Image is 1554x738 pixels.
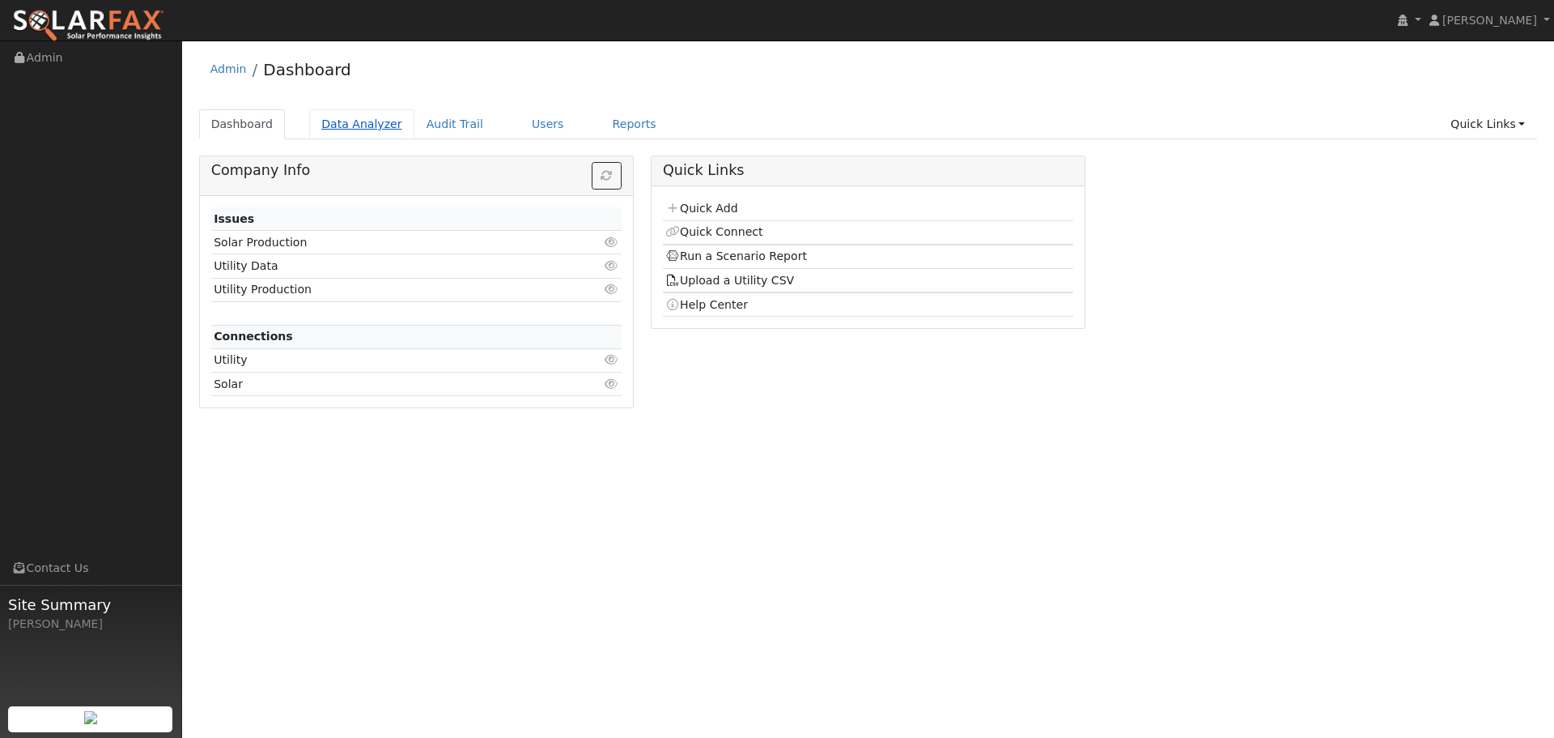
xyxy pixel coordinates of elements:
h5: Quick Links [663,162,1073,179]
i: Click to view [605,237,619,248]
td: Solar [211,373,555,396]
td: Utility Data [211,254,555,278]
a: Admin [210,62,247,75]
a: Quick Connect [665,225,762,238]
span: Site Summary [8,594,173,616]
a: Users [520,109,576,139]
i: Click to view [605,284,619,295]
i: Click to view [605,378,619,390]
strong: Issues [214,212,254,225]
h5: Company Info [211,162,622,179]
td: Utility Production [211,278,555,301]
i: Click to view [605,260,619,271]
a: Dashboard [199,109,286,139]
i: Click to view [605,354,619,365]
div: [PERSON_NAME] [8,616,173,633]
a: Help Center [665,298,748,311]
a: Upload a Utility CSV [665,274,794,287]
a: Run a Scenario Report [665,250,807,262]
td: Utility [211,348,555,372]
a: Audit Trail [414,109,495,139]
strong: Connections [214,330,293,343]
a: Quick Add [665,202,737,215]
td: Solar Production [211,231,555,254]
img: SolarFax [12,9,164,43]
a: Reports [601,109,669,139]
span: [PERSON_NAME] [1442,14,1537,27]
a: Data Analyzer [309,109,414,139]
img: retrieve [84,711,97,724]
a: Dashboard [263,60,351,79]
a: Quick Links [1438,109,1537,139]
